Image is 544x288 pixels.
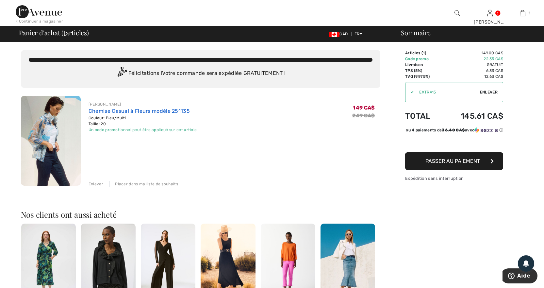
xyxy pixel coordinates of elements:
s: 249 CA$ [352,112,375,119]
div: Sommaire [393,29,540,36]
span: CAD [329,32,350,36]
img: recherche [454,9,460,17]
span: 149 CA$ [353,105,375,111]
div: ou 4 paiements de36.40 CA$avecSezzle Cliquez pour en savoir plus sur Sezzle [405,127,503,135]
div: < Continuer à magasiner [16,18,63,24]
td: Articles ( ) [405,50,442,56]
div: [PERSON_NAME] [89,101,197,107]
img: Chemise Casual à Fleurs modèle 251135 [21,96,81,186]
td: 149.00 CA$ [442,50,503,56]
span: 36.40 CA$ [442,128,465,132]
td: 145.61 CA$ [442,105,503,127]
div: Un code promotionnel peut être appliqué sur cet article [89,127,197,133]
td: Total [405,105,442,127]
iframe: Ouvre un widget dans lequel vous pouvez trouver plus d’informations [503,268,537,285]
div: Expédition sans interruption [405,175,503,181]
img: Congratulation2.svg [115,67,128,80]
span: Enlever [480,89,498,95]
span: Panier d'achat ( articles) [19,29,89,36]
a: Se connecter [487,10,493,16]
span: 1 [423,51,425,55]
img: Sezzle [474,127,498,133]
a: Chemise Casual à Fleurs modèle 251135 [89,108,190,114]
div: Placer dans ma liste de souhaits [109,181,178,187]
td: 12.63 CA$ [442,74,503,79]
input: Code promo [414,82,480,102]
img: 1ère Avenue [16,5,62,18]
td: TVQ (9.975%) [405,74,442,79]
div: Enlever [89,181,103,187]
div: ✔ [405,89,414,95]
td: -22.35 CA$ [442,56,503,62]
td: Livraison [405,62,442,68]
iframe: PayPal-paypal [405,135,503,150]
td: TPS (5%) [405,68,442,74]
img: Mes infos [487,9,493,17]
h2: Nos clients ont aussi acheté [21,211,380,218]
td: Gratuit [442,62,503,68]
span: Passer au paiement [425,158,480,164]
div: Couleur: Bleu/Multi Taille: 20 [89,115,197,127]
button: Passer au paiement [405,152,503,170]
span: FR [354,32,363,36]
td: 6.33 CA$ [442,68,503,74]
div: ou 4 paiements de avec [406,127,503,133]
td: Code promo [405,56,442,62]
a: 1 [506,9,538,17]
div: Félicitations ! Votre commande sera expédiée GRATUITEMENT ! [29,67,372,80]
div: [PERSON_NAME] [474,19,506,25]
img: Canadian Dollar [329,32,339,37]
span: 1 [63,28,66,36]
span: 1 [529,10,530,16]
img: Mon panier [520,9,525,17]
